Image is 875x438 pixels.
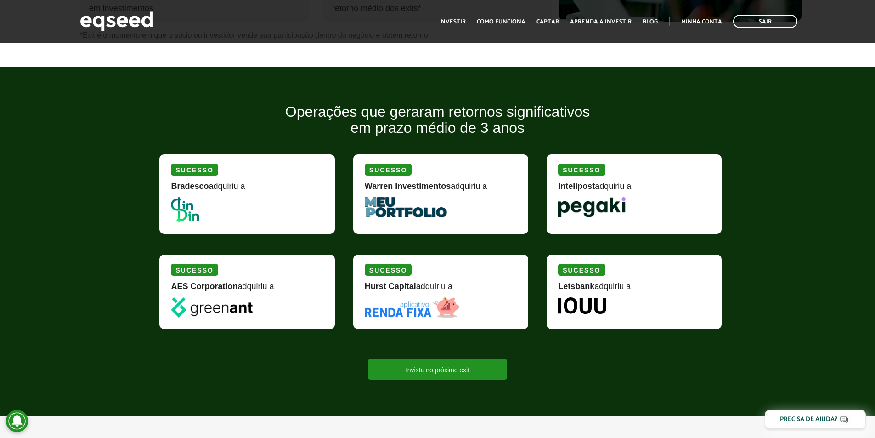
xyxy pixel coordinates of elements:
div: adquiriu a [365,282,517,297]
strong: Bradesco [171,182,209,191]
img: Iouu [558,297,606,314]
a: Sair [733,15,797,28]
div: Sucesso [365,164,412,176]
strong: Warren Investimentos [365,182,451,191]
div: Sucesso [365,264,412,276]
img: Pegaki [558,197,626,217]
img: DinDin [171,197,198,222]
div: Sucesso [171,264,218,276]
strong: Intelipost [558,182,595,191]
div: Sucesso [558,164,605,176]
a: Minha conta [681,19,722,25]
div: adquiriu a [558,182,710,197]
div: Sucesso [171,164,218,176]
a: Invista no próximo exit [368,359,507,380]
div: adquiriu a [171,182,323,197]
strong: Letsbank [558,282,594,291]
a: Blog [643,19,658,25]
div: adquiriu a [558,282,710,297]
div: adquiriu a [171,282,323,297]
a: Investir [439,19,466,25]
a: Captar [536,19,559,25]
img: EqSeed [80,9,153,34]
strong: AES Corporation [171,282,237,291]
img: Renda Fixa [365,297,459,318]
img: greenant [171,297,252,318]
a: Como funciona [477,19,525,25]
h2: Operações que geraram retornos significativos em prazo médio de 3 anos [152,104,722,150]
a: Aprenda a investir [570,19,632,25]
div: adquiriu a [365,182,517,197]
img: MeuPortfolio [365,197,447,217]
div: Sucesso [558,264,605,276]
strong: Hurst Capital [365,282,416,291]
